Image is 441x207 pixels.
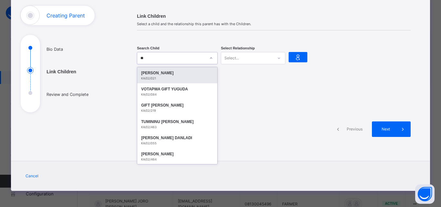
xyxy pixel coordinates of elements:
div: KA/02/084 [141,92,213,97]
div: KA/02/055 [141,141,213,146]
span: Search Child [137,46,159,51]
div: Select... [224,52,239,64]
div: KA/02/021 [141,76,213,81]
h1: Creating Parent [46,13,85,18]
span: Link Children [137,13,411,20]
div: VOTAPWA GIFT YUGUDA [141,86,213,92]
div: KA/02/463 [141,125,213,129]
div: KA/02/464 [141,157,213,162]
div: TUMININU [PERSON_NAME] [141,119,213,125]
div: KA/02/219 [141,109,213,113]
button: Open asap [415,184,435,204]
div: [PERSON_NAME] [141,70,213,76]
span: Select a child and the relationship this parent has with the Children. [137,21,411,27]
span: Select Relationship [221,46,255,51]
div: GIFT [PERSON_NAME] [141,102,213,109]
div: [PERSON_NAME] DANLADI [141,135,213,141]
span: Previous [346,126,364,132]
span: Next [377,126,395,132]
div: [PERSON_NAME] [141,151,213,157]
span: Cancel [26,173,38,179]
